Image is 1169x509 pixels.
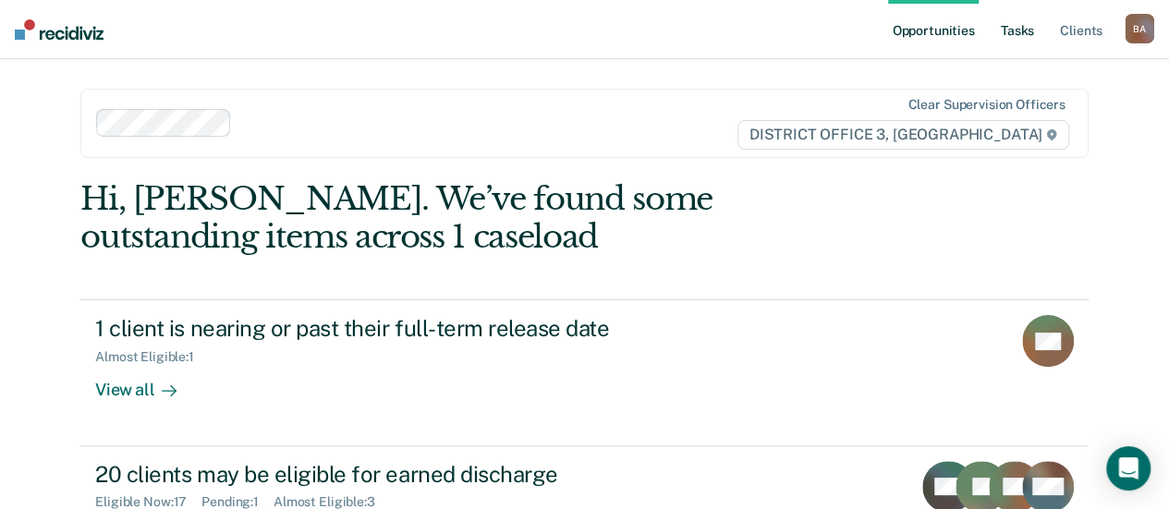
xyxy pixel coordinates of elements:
[1125,14,1154,43] div: B A
[95,315,744,342] div: 1 client is nearing or past their full-term release date
[907,97,1065,113] div: Clear supervision officers
[95,365,199,401] div: View all
[737,120,1069,150] span: DISTRICT OFFICE 3, [GEOGRAPHIC_DATA]
[1106,446,1151,491] div: Open Intercom Messenger
[80,299,1089,445] a: 1 client is nearing or past their full-term release dateAlmost Eligible:1View all
[80,180,886,256] div: Hi, [PERSON_NAME]. We’ve found some outstanding items across 1 caseload
[95,461,744,488] div: 20 clients may be eligible for earned discharge
[95,349,209,365] div: Almost Eligible : 1
[15,19,104,40] img: Recidiviz
[1125,14,1154,43] button: BA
